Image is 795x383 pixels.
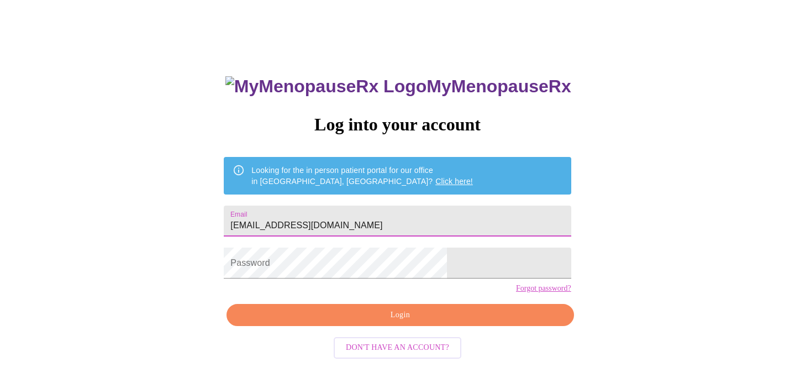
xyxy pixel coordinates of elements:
h3: Log into your account [224,114,571,135]
a: Click here! [435,177,473,186]
a: Don't have an account? [331,342,464,351]
a: Forgot password? [516,284,571,293]
div: Looking for the in person patient portal for our office in [GEOGRAPHIC_DATA], [GEOGRAPHIC_DATA]? [251,160,473,191]
span: Don't have an account? [346,341,449,355]
h3: MyMenopauseRx [225,76,571,97]
span: Login [239,308,561,322]
img: MyMenopauseRx Logo [225,76,427,97]
button: Don't have an account? [334,337,461,359]
button: Login [227,304,573,327]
